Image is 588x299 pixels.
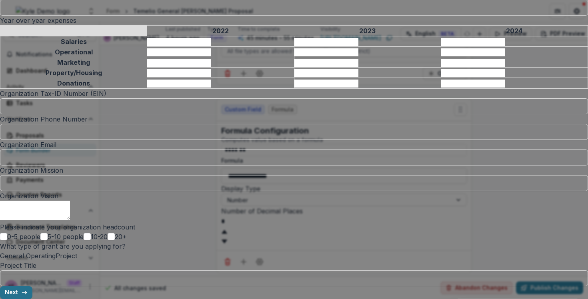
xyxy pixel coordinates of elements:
th: Operational [0,47,147,57]
span: 0-5 people [7,232,40,241]
th: 2024 [441,25,588,36]
span: 20+ [115,232,127,241]
th: Property/Housing [0,68,147,78]
span: Project [56,252,77,260]
th: 2023 [294,25,441,36]
th: Salaries [0,36,147,47]
span: 10-20 [91,232,108,241]
th: 2022 [147,25,294,36]
span: 5-10 people [48,232,84,241]
th: Donations [0,78,147,89]
th: Marketing [0,57,147,68]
